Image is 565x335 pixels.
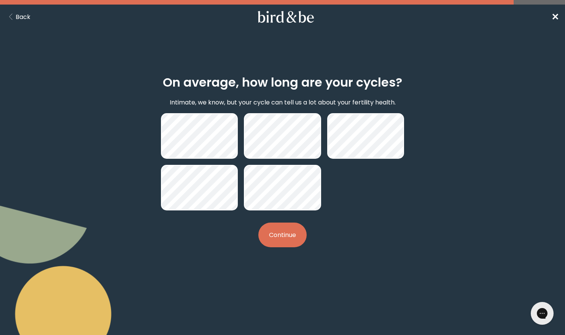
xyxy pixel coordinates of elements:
button: Continue [258,223,307,247]
a: ✕ [551,10,559,24]
span: ✕ [551,11,559,23]
button: Back Button [6,12,30,22]
h2: On average, how long are your cycles? [163,73,402,92]
p: Intimate, we know, but your cycle can tell us a lot about your fertility health. [170,98,396,107]
iframe: Gorgias live chat messenger [527,299,557,327]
